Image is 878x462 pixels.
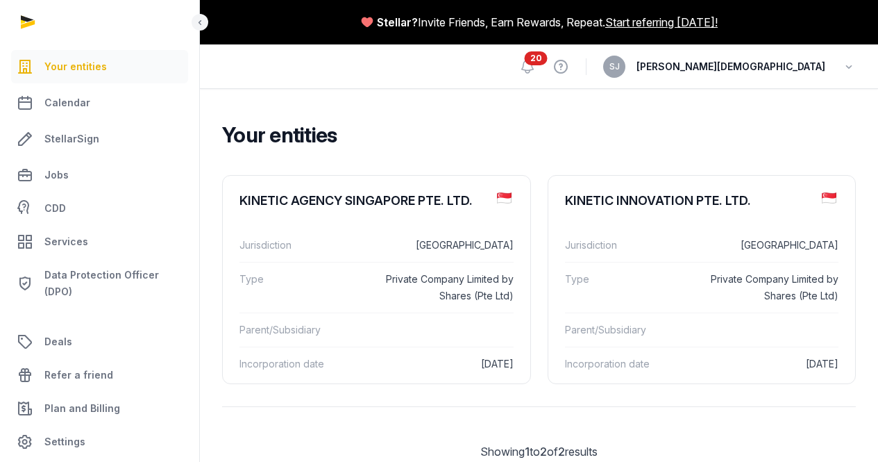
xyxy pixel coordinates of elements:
[44,94,90,111] span: Calendar
[239,322,344,338] dt: Parent/Subsidiary
[11,392,188,425] a: Plan and Billing
[44,131,99,147] span: StellarSign
[565,322,670,338] dt: Parent/Subsidiary
[11,50,188,83] a: Your entities
[355,356,513,372] dd: [DATE]
[497,192,512,204] img: sg.png
[44,434,85,450] span: Settings
[609,63,620,71] span: SJ
[681,237,838,254] dd: [GEOGRAPHIC_DATA]
[525,445,530,459] span: 1
[222,443,856,460] div: Showing to of results
[11,195,188,222] a: CDD
[239,271,344,304] dt: Type
[44,58,107,75] span: Your entities
[44,400,120,417] span: Plan and Billing
[11,358,188,392] a: Refer a friend
[636,58,825,75] span: [PERSON_NAME][DEMOGRAPHIC_DATA]
[239,237,344,254] dt: Jurisdiction
[223,176,530,392] a: KINETIC AGENCY SINGAPORE PTE. LTD.Jurisdiction[GEOGRAPHIC_DATA]TypePrivate Company Limited by Sha...
[822,192,836,204] img: sg.png
[548,176,856,392] a: KINETIC INNOVATION PTE. LTD.Jurisdiction[GEOGRAPHIC_DATA]TypePrivate Company Limited by Shares (P...
[11,325,188,358] a: Deals
[681,271,838,304] dd: Private Company Limited by Shares (Pte Ltd)
[525,51,548,65] span: 20
[239,356,344,372] dt: Incorporation date
[44,267,183,300] span: Data Protection Officer (DPO)
[565,271,670,304] dt: Type
[603,56,625,78] button: SJ
[377,14,418,31] span: Stellar?
[605,14,718,31] a: Start referring [DATE]!
[681,356,838,372] dd: [DATE]
[11,86,188,119] a: Calendar
[540,445,547,459] span: 2
[558,445,565,459] span: 2
[44,367,113,383] span: Refer a friend
[565,237,670,254] dt: Jurisdiction
[11,158,188,192] a: Jobs
[355,237,513,254] dd: [GEOGRAPHIC_DATA]
[239,192,473,209] div: KINETIC AGENCY SINGAPORE PTE. LTD.
[565,356,670,372] dt: Incorporation date
[44,233,88,250] span: Services
[44,167,69,183] span: Jobs
[11,261,188,306] a: Data Protection Officer (DPO)
[355,271,513,304] dd: Private Company Limited by Shares (Pte Ltd)
[11,425,188,459] a: Settings
[222,122,845,147] h2: Your entities
[11,122,188,156] a: StellarSign
[44,333,72,350] span: Deals
[11,225,188,258] a: Services
[44,200,66,217] span: CDD
[565,192,751,209] div: KINETIC INNOVATION PTE. LTD.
